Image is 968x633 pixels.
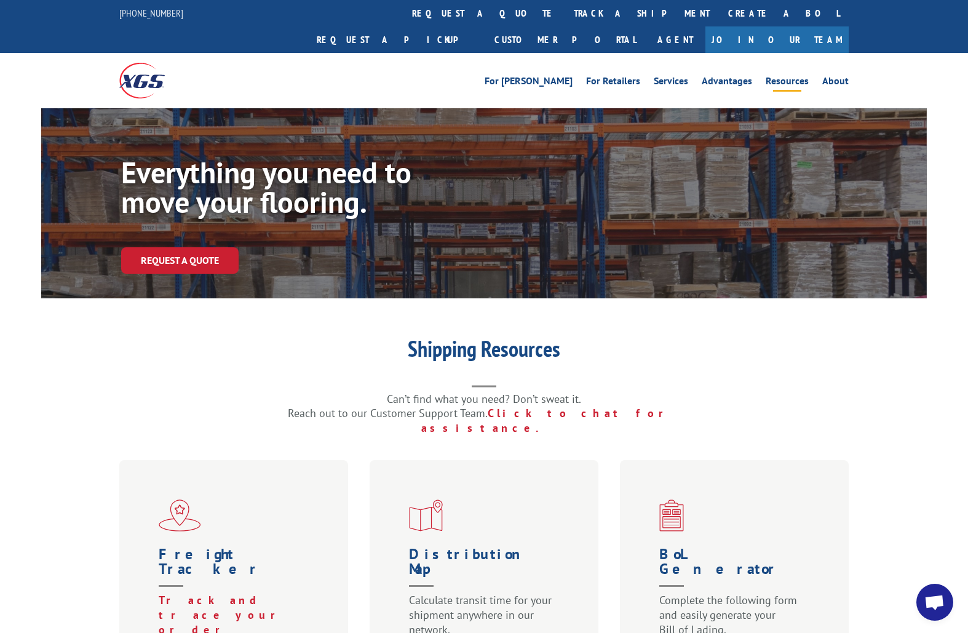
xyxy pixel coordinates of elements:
[421,406,681,435] a: Click to chat for assistance.
[409,547,564,593] h1: Distribution Map
[822,76,849,90] a: About
[485,26,645,53] a: Customer Portal
[159,547,314,593] h1: Freight Tracker
[409,500,443,531] img: xgs-icon-distribution-map-red
[307,26,485,53] a: Request a pickup
[659,547,814,593] h1: BoL Generator
[705,26,849,53] a: Join Our Team
[119,7,183,19] a: [PHONE_NUMBER]
[238,392,730,436] p: Can’t find what you need? Don’t sweat it. Reach out to our Customer Support Team.
[654,76,688,90] a: Services
[121,157,490,223] h1: Everything you need to move your flooring.
[485,76,573,90] a: For [PERSON_NAME]
[916,584,953,621] a: Open chat
[238,338,730,366] h1: Shipping Resources
[659,500,684,531] img: xgs-icon-bo-l-generator-red
[121,247,239,274] a: Request a Quote
[766,76,809,90] a: Resources
[586,76,640,90] a: For Retailers
[159,500,201,531] img: xgs-icon-flagship-distribution-model-red
[645,26,705,53] a: Agent
[702,76,752,90] a: Advantages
